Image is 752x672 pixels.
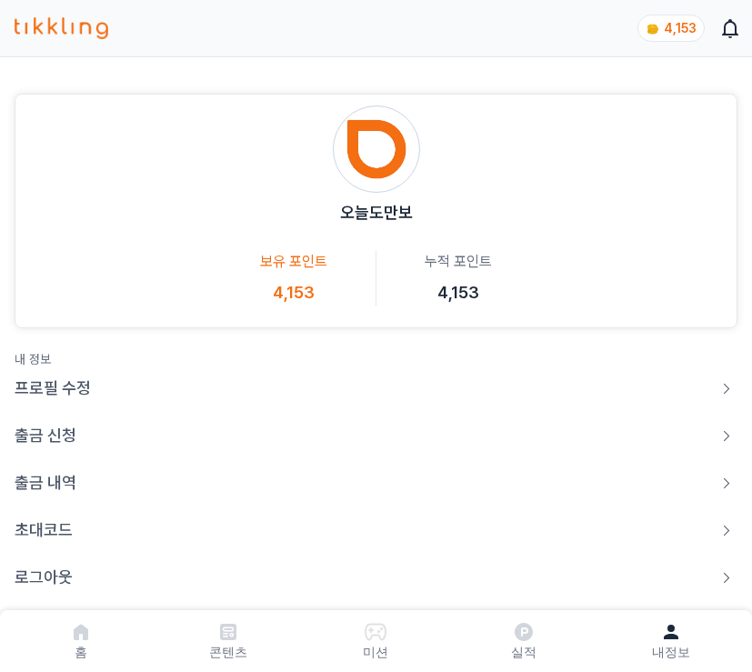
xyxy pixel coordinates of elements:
img: 미션 [365,621,386,643]
span: 4,153 [664,21,697,35]
p: 실적 [511,643,536,661]
p: 출금 내역 [15,470,76,496]
button: 미션 [302,617,449,665]
a: 로그아웃 [15,565,737,590]
img: coin [646,22,660,36]
p: 로그아웃 [15,565,73,590]
p: 미션 [363,643,388,661]
p: 홈 [75,643,87,661]
a: 초대코드 [15,517,737,543]
p: 프로필 수정 [15,376,91,401]
a: 내정보 [597,617,745,665]
h2: 내 정보 [15,350,737,368]
a: 실적 [450,617,597,665]
a: 콘텐츠 [155,617,302,665]
p: 누적 포인트 [425,251,492,273]
a: 홈 [7,617,155,665]
a: 출금 신청 [15,423,737,448]
a: 출금 내역 [15,470,737,496]
p: 초대코드 [15,517,73,543]
p: 4,153 [273,280,315,306]
img: profile [333,105,420,193]
p: 보유 포인트 [260,251,327,273]
a: coin 4,153 [637,15,701,42]
p: 4,153 [437,280,479,306]
p: 내정보 [652,643,690,661]
img: 티끌링 [15,17,108,39]
p: 오늘도만보 [340,200,413,226]
p: 출금 신청 [15,423,76,448]
a: 프로필 수정 [15,376,737,401]
p: 콘텐츠 [209,643,247,661]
